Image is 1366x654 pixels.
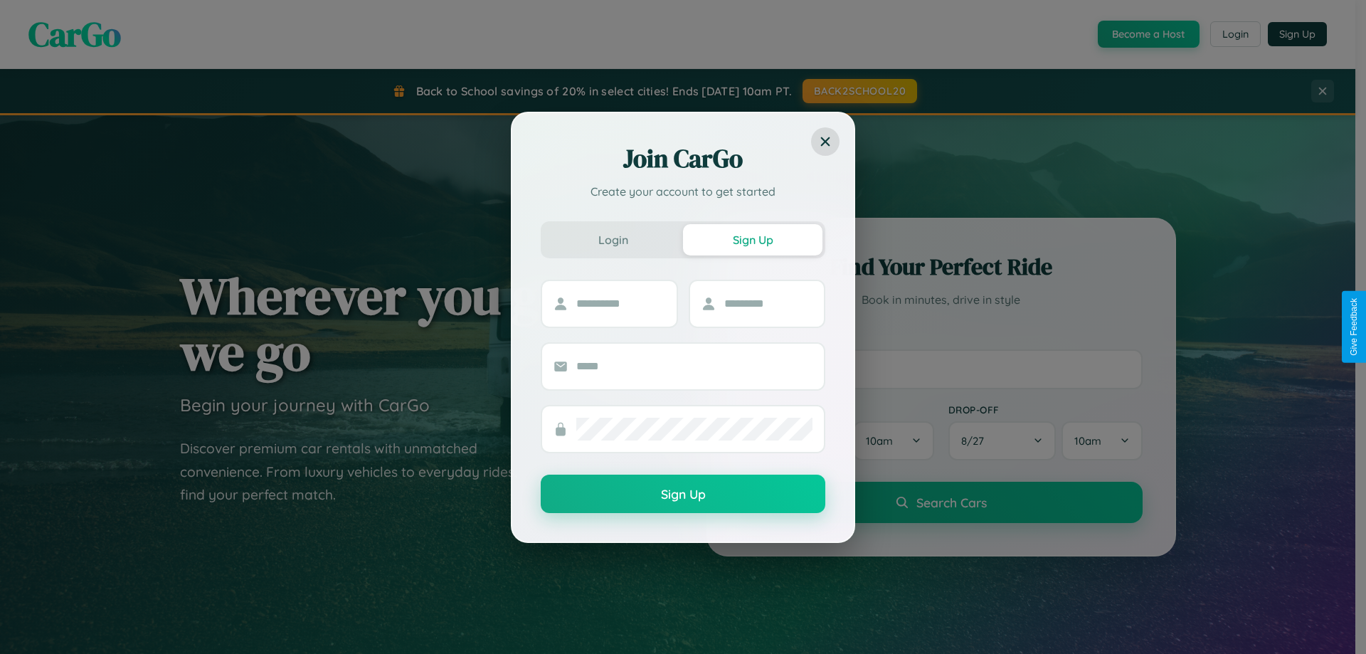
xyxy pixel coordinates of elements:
h2: Join CarGo [541,142,825,176]
p: Create your account to get started [541,183,825,200]
button: Sign Up [683,224,822,255]
button: Login [544,224,683,255]
button: Sign Up [541,475,825,513]
div: Give Feedback [1349,298,1359,356]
